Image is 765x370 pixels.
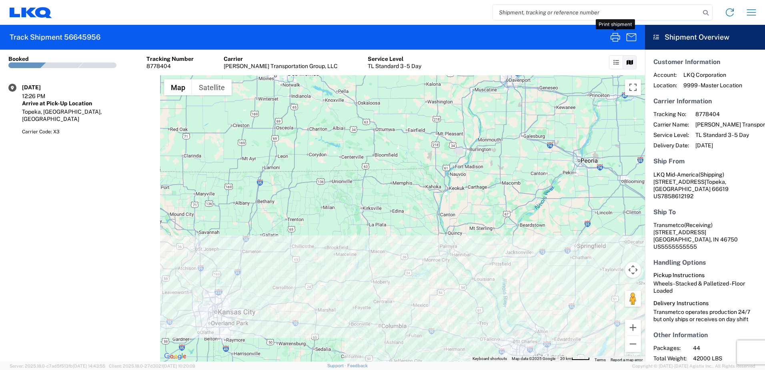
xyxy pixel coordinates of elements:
span: Carrier Name: [653,121,689,128]
span: Delivery Date: [653,142,689,149]
span: Map data ©2025 Google [512,356,555,361]
div: Booked [8,55,29,62]
span: 20 km [560,356,571,361]
span: LKQ Mid-America [653,171,699,178]
button: Zoom out [625,336,641,352]
span: Server: 2025.18.0-c7ad5f513fb [10,364,105,368]
a: Open this area in Google Maps (opens a new window) [162,351,188,362]
a: Feedback [347,363,368,368]
div: Topeka, [GEOGRAPHIC_DATA], [GEOGRAPHIC_DATA] [22,108,152,123]
span: Service Level: [653,131,689,139]
div: Service Level [368,55,421,62]
button: Show satellite imagery [192,79,232,95]
h5: Other Information [653,331,757,339]
h5: Handling Options [653,259,757,266]
span: LKQ Corporation [683,71,742,78]
span: Transmetco [STREET_ADDRESS] [653,222,713,235]
h6: Delivery Instructions [653,300,757,307]
div: 12:26 PM [22,92,62,100]
h5: Ship From [653,157,757,165]
span: Location: [653,82,677,89]
h5: Carrier Information [653,97,757,105]
div: Transmetco operates production 24/7 but only ships or receives on day shift [653,308,757,323]
button: Keyboard shortcuts [473,356,507,362]
div: Carrier Code: X3 [22,128,152,135]
span: Tracking No: [653,111,689,118]
span: (Shipping) [699,171,724,178]
button: Zoom in [625,320,641,336]
span: (Receiving) [684,222,713,228]
h5: Customer Information [653,58,757,66]
button: Drag Pegman onto the map to open Street View [625,291,641,307]
div: [PERSON_NAME] Transportation Group, LLC [224,62,338,70]
button: Map camera controls [625,262,641,278]
span: 44 [693,344,761,352]
span: 5555555555 [661,243,697,250]
button: Show street map [164,79,192,95]
input: Shipment, tracking or reference number [493,5,700,20]
address: Topeka, [GEOGRAPHIC_DATA] 66619 US [653,171,757,200]
span: [STREET_ADDRESS] [653,179,706,185]
span: Account: [653,71,677,78]
span: [DATE] 10:20:09 [163,364,195,368]
span: Packages: [653,344,687,352]
div: Carrier [224,55,338,62]
button: Toggle fullscreen view [625,79,641,95]
header: Shipment Overview [645,25,765,50]
h2: Track Shipment 56645956 [10,32,100,42]
div: Arrive at Pick-Up Location [22,100,152,107]
button: Map Scale: 20 km per 42 pixels [558,356,592,362]
span: Client: 2025.18.0-27d3021 [109,364,195,368]
address: [GEOGRAPHIC_DATA], IN 46750 US [653,221,757,250]
span: [DATE] 14:43:55 [73,364,105,368]
a: Report a map error [611,358,643,362]
div: [DATE] [22,84,62,91]
span: 7858612192 [661,193,693,199]
div: Wheels - Stacked & Palletized - Floor Loaded [653,280,757,294]
span: Total Weight: [653,355,687,362]
a: Support [327,363,347,368]
span: 42000 LBS [693,355,761,362]
h5: Ship To [653,208,757,216]
div: Tracking Number [146,55,194,62]
div: TL Standard 3 - 5 Day [368,62,421,70]
a: Terms [595,358,606,362]
span: 9999 - Master Location [683,82,742,89]
img: Google [162,351,188,362]
h6: Pickup Instructions [653,272,757,279]
div: 8778404 [146,62,194,70]
span: Copyright © [DATE]-[DATE] Agistix Inc., All Rights Reserved [632,362,755,370]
